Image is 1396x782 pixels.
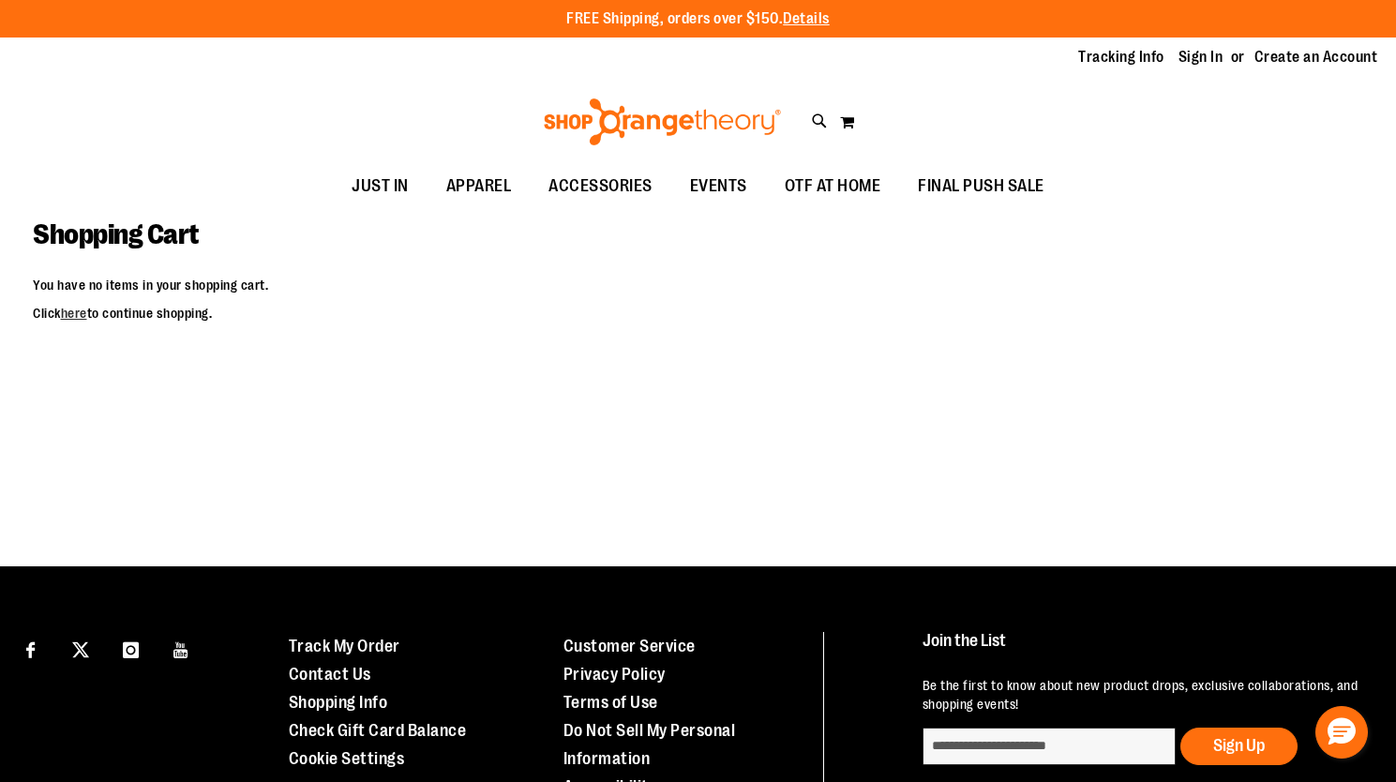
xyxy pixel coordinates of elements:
[566,8,830,30] p: FREE Shipping, orders over $150.
[14,632,47,665] a: Visit our Facebook page
[563,721,736,768] a: Do Not Sell My Personal Information
[690,165,747,207] span: EVENTS
[918,165,1044,207] span: FINAL PUSH SALE
[165,632,198,665] a: Visit our Youtube page
[671,165,766,208] a: EVENTS
[1213,736,1265,755] span: Sign Up
[33,304,1363,323] p: Click to continue shopping.
[289,693,388,712] a: Shopping Info
[923,728,1176,765] input: enter email
[1178,47,1223,68] a: Sign In
[530,165,671,208] a: ACCESSORIES
[923,632,1359,667] h4: Join the List
[428,165,531,208] a: APPAREL
[1180,728,1298,765] button: Sign Up
[1315,706,1368,759] button: Hello, have a question? Let’s chat.
[289,637,400,655] a: Track My Order
[289,721,467,740] a: Check Gift Card Balance
[563,665,666,684] a: Privacy Policy
[785,165,881,207] span: OTF AT HOME
[33,218,199,250] span: Shopping Cart
[783,10,830,27] a: Details
[65,632,98,665] a: Visit our X page
[766,165,900,208] a: OTF AT HOME
[541,98,784,145] img: Shop Orangetheory
[72,641,89,658] img: Twitter
[446,165,512,207] span: APPAREL
[333,165,428,208] a: JUST IN
[923,676,1359,714] p: Be the first to know about new product drops, exclusive collaborations, and shopping events!
[563,637,696,655] a: Customer Service
[289,665,371,684] a: Contact Us
[1078,47,1164,68] a: Tracking Info
[61,306,87,321] a: here
[899,165,1063,208] a: FINAL PUSH SALE
[563,693,658,712] a: Terms of Use
[352,165,409,207] span: JUST IN
[33,276,1363,294] p: You have no items in your shopping cart.
[548,165,653,207] span: ACCESSORIES
[1254,47,1378,68] a: Create an Account
[114,632,147,665] a: Visit our Instagram page
[289,749,405,768] a: Cookie Settings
